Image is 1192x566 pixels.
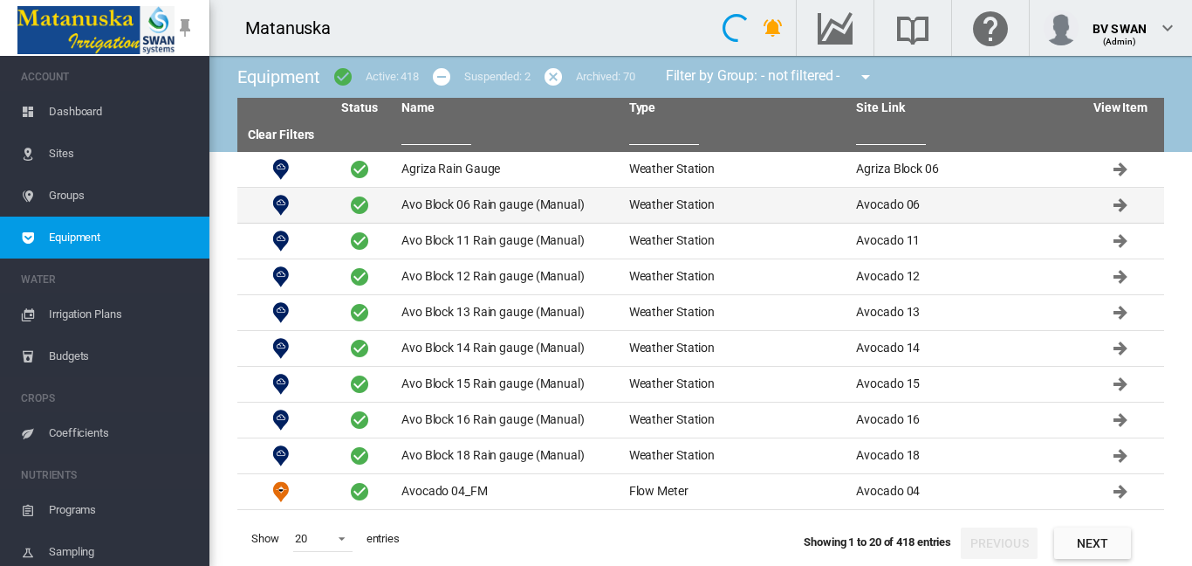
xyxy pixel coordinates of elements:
[271,374,291,395] img: 10.svg
[237,259,1164,295] tr: Weather Station Avo Block 12 Rain gauge (Manual) Weather Station Avocado 12 Click to go to equipment
[237,510,325,545] td: Site Health Area
[237,188,1164,224] tr: Weather Station Avo Block 06 Rain gauge (Manual) Weather Station Avocado 06 Click to go to equipment
[1103,510,1138,545] button: Click to go to equipment
[237,510,1164,546] tr: Site Health Area Avocado 04_SHA Site Health Area Avocado 04 Click to go to equipment
[622,152,850,187] td: Weather Station
[1103,474,1138,509] button: Click to go to equipment
[49,133,195,175] span: Sites
[237,474,1164,510] tr: Flow Meter Avocado 04_FM Flow Meter Avocado 04 Click to go to equipment
[424,59,459,94] button: icon-minus-circle
[1110,159,1131,180] md-icon: Click to go to equipment
[849,98,1077,119] th: Site Link
[1110,266,1131,287] md-icon: Click to go to equipment
[394,331,622,366] td: Avo Block 14 Rain gauge (Manual)
[1103,188,1138,223] button: Click to go to equipment
[1077,98,1164,119] th: View Item
[271,481,291,502] img: 9.svg
[245,16,346,40] div: Matanuska
[237,331,325,366] td: Weather Station
[349,159,370,180] span: Active
[804,535,951,549] span: Showing 1 to 20 of 418 entries
[341,100,377,114] a: Status
[1103,295,1138,330] button: Click to go to equipment
[237,367,1164,403] tr: Weather Station Avo Block 15 Rain gauge (Manual) Weather Station Avocado 15 Click to go to equipment
[1044,10,1079,45] img: profile.jpg
[366,69,419,85] div: Active: 418
[394,367,622,402] td: Avo Block 15 Rain gauge (Manual)
[622,331,850,366] td: Weather Station
[969,17,1011,38] md-icon: Click here for help
[1110,481,1131,502] md-icon: Click to go to equipment
[271,159,291,180] img: 10.svg
[394,295,622,330] td: Avo Block 13 Rain gauge (Manual)
[394,259,622,294] td: Avo Block 12 Rain gauge (Manual)
[349,445,370,466] span: Active
[536,59,571,94] button: icon-cancel
[237,224,325,259] td: Weather Station
[431,66,452,87] md-icon: icon-minus-circle
[394,224,622,259] td: Avo Block 11 Rain gauge (Manual)
[1103,367,1138,402] button: Click to go to equipment
[1103,403,1138,438] button: Click to go to equipment
[349,231,370,252] span: Active
[622,510,850,545] td: Site Health Area
[325,59,360,94] button: icon-checkbox-marked-circle
[622,224,850,259] td: Weather Station
[349,266,370,287] span: Active
[892,17,934,38] md-icon: Search the knowledge base
[629,100,656,114] a: Type
[1110,195,1131,216] md-icon: Click to go to equipment
[349,374,370,395] span: Active
[849,367,1077,402] td: Avocado 15
[849,188,1077,223] td: Avocado 06
[49,489,195,531] span: Programs
[1103,438,1138,473] button: Click to go to equipment
[332,66,353,87] md-icon: icon-checkbox-marked-circle
[237,438,325,473] td: Weather Station
[849,403,1077,438] td: Avocado 16
[237,224,1164,259] tr: Weather Station Avo Block 11 Rain gauge (Manual) Weather Station Avocado 11 Click to go to equipment
[237,295,1164,331] tr: Weather Station Avo Block 13 Rain gauge (Manual) Weather Station Avocado 13 Click to go to equipment
[244,524,286,554] span: Show
[237,259,325,294] td: Weather Station
[394,152,622,187] td: Agriza Rain Gauge
[849,474,1077,509] td: Avocado 04
[349,481,370,502] span: Active
[849,224,1077,259] td: Avocado 11
[237,152,1164,188] tr: Weather Station Agriza Rain Gauge Weather Station Agriza Block 06 Click to go to equipment
[21,266,195,293] span: WATER
[763,17,784,38] md-icon: icon-bell-ring
[622,403,850,438] td: Weather Station
[394,403,622,438] td: Avo Block 16 Rain gauge (Manual)
[295,532,307,545] div: 20
[1103,37,1137,46] span: (Admin)
[1110,374,1131,395] md-icon: Click to go to equipment
[237,295,325,330] td: Weather Station
[1103,331,1138,366] button: Click to go to equipment
[271,302,291,323] img: 10.svg
[21,384,195,412] span: CROPS
[814,17,856,38] md-icon: Go to the Data Hub
[1110,445,1131,466] md-icon: Click to go to equipment
[1110,231,1131,252] md-icon: Click to go to equipment
[394,510,622,545] td: Avocado 04_SHA
[349,195,370,216] span: Active
[271,195,291,216] img: 10.svg
[961,528,1038,559] button: Previous
[653,59,889,94] div: Filter by Group: - not filtered -
[1103,152,1138,187] button: Click to go to equipment
[622,295,850,330] td: Weather Station
[248,128,315,141] a: Clear Filters
[855,66,876,87] md-icon: icon-menu-down
[175,17,195,38] md-icon: icon-pin
[1093,13,1147,31] div: BV SWAN
[622,367,850,402] td: Weather Station
[237,66,320,87] span: Equipment
[49,293,195,335] span: Irrigation Plans
[394,438,622,473] td: Avo Block 18 Rain gauge (Manual)
[849,152,1077,187] td: Agriza Block 06
[237,403,325,438] td: Weather Station
[394,188,622,223] td: Avo Block 06 Rain gauge (Manual)
[849,259,1077,294] td: Avocado 12
[849,510,1077,545] td: Avocado 04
